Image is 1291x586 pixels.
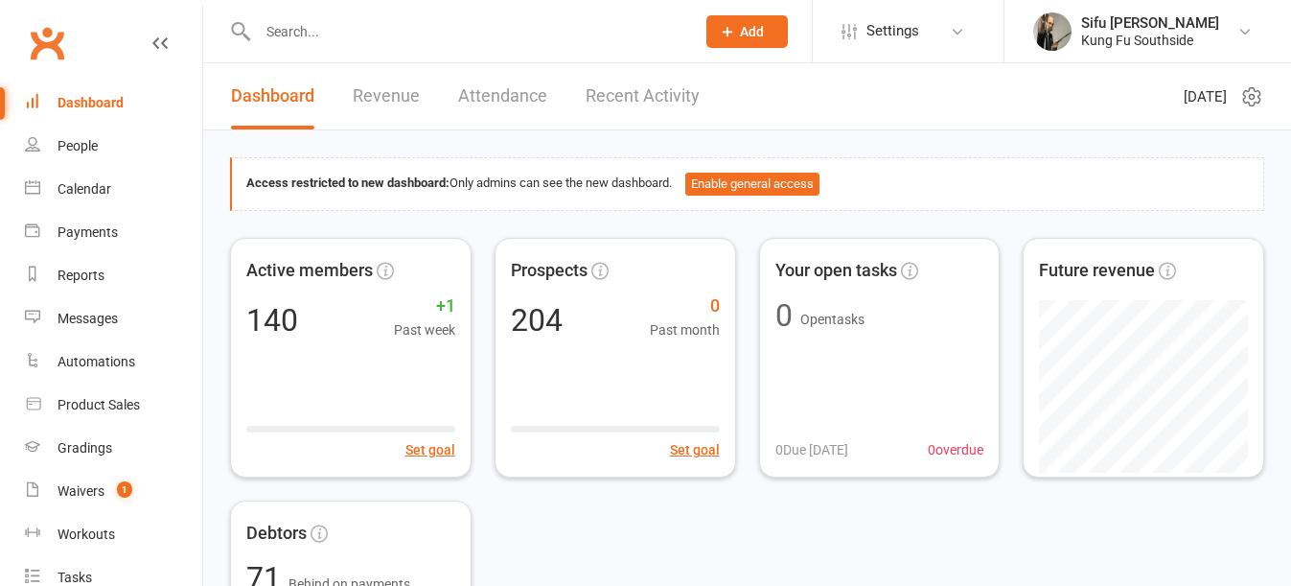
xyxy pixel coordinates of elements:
span: Debtors [246,520,307,548]
div: Dashboard [58,95,124,110]
a: Recent Activity [586,63,700,129]
div: Reports [58,268,104,283]
span: Settings [866,10,919,53]
img: thumb_image1520483137.png [1033,12,1072,51]
a: Workouts [25,513,202,556]
span: Active members [246,257,373,285]
div: Product Sales [58,397,140,412]
span: 0 overdue [928,439,983,460]
span: Prospects [511,257,588,285]
a: Waivers 1 [25,470,202,513]
div: 0 [775,300,793,331]
button: Set goal [670,439,720,460]
a: Revenue [353,63,420,129]
span: Open tasks [800,312,865,327]
div: Gradings [58,440,112,456]
div: 204 [511,305,563,336]
a: People [25,125,202,168]
span: Your open tasks [775,257,897,285]
span: Future revenue [1039,257,1155,285]
span: Add [740,24,764,39]
div: Waivers [58,483,104,499]
span: [DATE] [1184,85,1227,108]
span: 1 [117,481,132,498]
a: Automations [25,340,202,384]
div: Kung Fu Southside [1081,32,1219,49]
span: Past week [394,319,455,340]
span: 0 Due [DATE] [775,439,848,460]
a: Reports [25,254,202,297]
a: Dashboard [231,63,314,129]
div: Payments [58,224,118,240]
a: Product Sales [25,384,202,427]
strong: Access restricted to new dashboard: [246,176,450,190]
a: Attendance [458,63,547,129]
span: Past month [650,319,720,340]
button: Set goal [405,439,455,460]
div: Sifu [PERSON_NAME] [1081,14,1219,32]
div: Calendar [58,181,111,197]
a: Clubworx [23,19,71,67]
div: Automations [58,354,135,369]
a: Payments [25,211,202,254]
div: Only admins can see the new dashboard. [246,173,1249,196]
div: People [58,138,98,153]
button: Enable general access [685,173,819,196]
a: Gradings [25,427,202,470]
a: Calendar [25,168,202,211]
span: 0 [650,293,720,320]
button: Add [706,15,788,48]
a: Messages [25,297,202,340]
input: Search... [252,18,681,45]
a: Dashboard [25,82,202,125]
div: 140 [246,305,298,336]
div: Tasks [58,570,92,585]
div: Workouts [58,527,115,542]
div: Messages [58,311,118,326]
span: +1 [394,293,455,320]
